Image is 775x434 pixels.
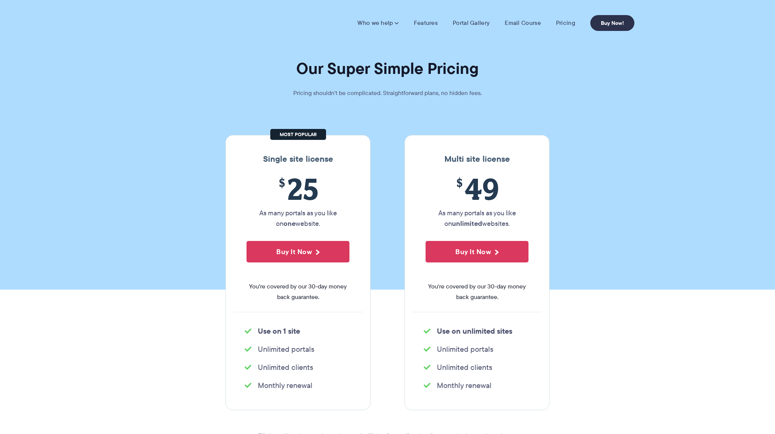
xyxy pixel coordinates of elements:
[426,172,528,206] span: 49
[426,241,528,262] button: Buy It Now
[437,325,512,337] strong: Use on unlimited sites
[414,19,438,27] a: Features
[424,380,530,391] li: Monthly renewal
[258,325,300,337] strong: Use on 1 site
[283,218,296,229] strong: one
[247,281,349,302] span: You're covered by our 30-day money back guarantee.
[505,19,541,27] a: Email Course
[556,19,575,27] a: Pricing
[247,172,349,206] span: 25
[245,362,351,373] li: Unlimited clients
[245,344,351,354] li: Unlimited portals
[453,19,490,27] a: Portal Gallery
[247,208,349,229] p: As many portals as you like on website.
[247,241,349,262] button: Buy It Now
[426,281,528,302] span: You're covered by our 30-day money back guarantee.
[245,380,351,391] li: Monthly renewal
[424,362,530,373] li: Unlimited clients
[357,19,398,27] a: Who we help
[426,208,528,229] p: As many portals as you like on websites.
[233,154,363,164] h3: Single site license
[274,88,501,98] p: Pricing shouldn't be complicated. Straightforward plans, no hidden fees.
[452,218,482,229] strong: unlimited
[424,344,530,354] li: Unlimited portals
[412,154,542,164] h3: Multi site license
[590,15,634,31] a: Buy Now!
